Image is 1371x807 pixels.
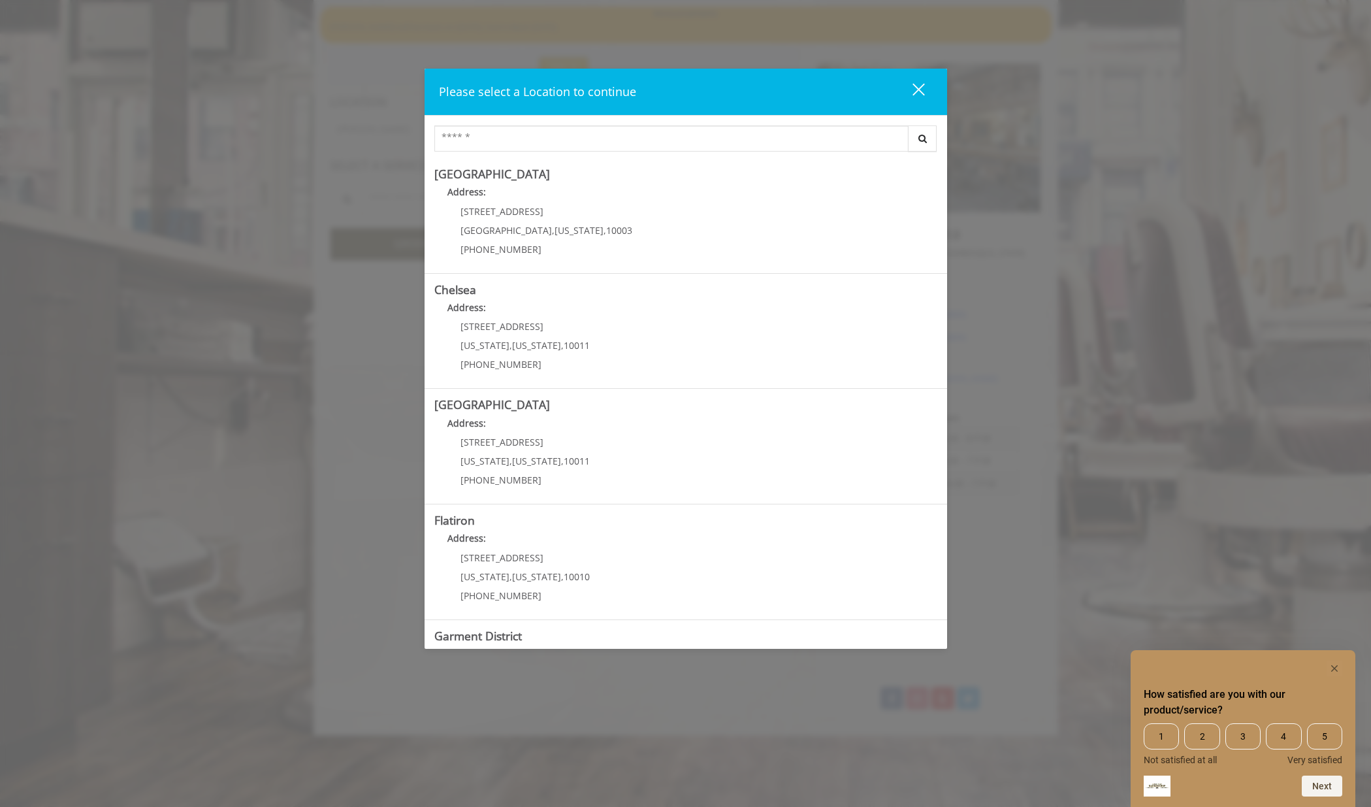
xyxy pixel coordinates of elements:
span: [GEOGRAPHIC_DATA] [460,224,552,237]
span: [US_STATE] [555,224,604,237]
span: [US_STATE] [512,339,561,352]
span: , [561,339,564,352]
span: [STREET_ADDRESS] [460,205,543,218]
span: [PHONE_NUMBER] [460,474,541,486]
span: , [561,570,564,583]
span: [STREET_ADDRESS] [460,436,543,448]
span: 3 [1225,723,1261,749]
span: [US_STATE] [460,339,509,352]
div: How satisfied are you with our product/service? Select an option from 1 to 5, with 1 being Not sa... [1144,723,1342,765]
b: Garment District [434,628,522,644]
span: , [509,570,512,583]
div: How satisfied are you with our product/service? Select an option from 1 to 5, with 1 being Not sa... [1144,661,1342,797]
button: Next question [1302,776,1342,797]
span: Very satisfied [1287,755,1342,765]
span: [STREET_ADDRESS] [460,320,543,333]
span: Not satisfied at all [1144,755,1217,765]
b: Address: [447,532,486,544]
span: 1 [1144,723,1179,749]
span: [US_STATE] [460,570,509,583]
span: , [552,224,555,237]
span: 4 [1266,723,1301,749]
span: Please select a Location to continue [439,84,636,99]
span: 5 [1307,723,1342,749]
span: 10011 [564,339,590,352]
b: [GEOGRAPHIC_DATA] [434,166,550,182]
div: Center Select [434,125,937,158]
span: [US_STATE] [512,570,561,583]
button: close dialog [888,78,933,105]
span: [PHONE_NUMBER] [460,589,541,602]
span: 10010 [564,570,590,583]
span: 10003 [606,224,632,237]
b: Flatiron [434,512,475,528]
input: Search Center [434,125,909,152]
span: , [509,455,512,467]
b: Chelsea [434,282,476,297]
b: Address: [447,417,486,429]
span: [PHONE_NUMBER] [460,358,541,371]
span: [PHONE_NUMBER] [460,243,541,255]
span: 10011 [564,455,590,467]
h2: How satisfied are you with our product/service? Select an option from 1 to 5, with 1 being Not sa... [1144,687,1342,718]
span: 2 [1184,723,1219,749]
button: Hide survey [1327,661,1342,676]
span: , [604,224,606,237]
span: [US_STATE] [512,455,561,467]
span: , [509,339,512,352]
b: Address: [447,186,486,198]
i: Search button [915,134,930,143]
span: [US_STATE] [460,455,509,467]
b: [GEOGRAPHIC_DATA] [434,397,550,412]
b: Address: [447,301,486,314]
span: , [561,455,564,467]
div: close dialog [897,82,924,102]
span: [STREET_ADDRESS] [460,552,543,564]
